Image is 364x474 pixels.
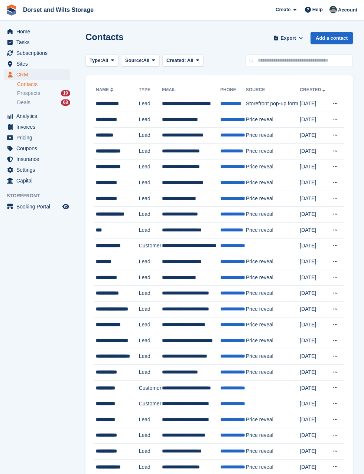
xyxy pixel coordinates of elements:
td: Lead [139,412,162,428]
span: All [102,57,108,64]
td: Lead [139,159,162,175]
td: Price reveal [246,143,300,159]
span: Account [338,6,357,14]
button: Created: All [162,55,203,67]
td: Customer [139,396,162,412]
a: menu [4,165,70,175]
td: Price reveal [246,444,300,460]
img: Steph Chick [329,6,337,13]
td: Lead [139,349,162,365]
div: 68 [61,99,70,106]
a: menu [4,26,70,37]
span: All [187,57,194,63]
img: stora-icon-8386f47178a22dfd0bd8f6a31ec36ba5ce8667c1dd55bd0f319d3a0aa187defe.svg [6,4,17,16]
td: Price reveal [246,412,300,428]
td: [DATE] [300,444,328,460]
td: Storefront pop-up form [246,96,300,112]
span: All [143,57,150,64]
td: Price reveal [246,128,300,144]
td: [DATE] [300,143,328,159]
a: Add a contact [311,32,353,44]
td: Lead [139,428,162,444]
td: Lead [139,333,162,349]
td: Lead [139,143,162,159]
div: 10 [61,90,70,96]
button: Source: All [121,55,159,67]
a: menu [4,154,70,164]
th: Type [139,84,162,96]
td: Customer [139,380,162,396]
td: [DATE] [300,159,328,175]
td: Price reveal [246,428,300,444]
td: Price reveal [246,365,300,381]
td: [DATE] [300,286,328,302]
td: [DATE] [300,317,328,333]
a: menu [4,132,70,143]
button: Type: All [85,55,118,67]
a: Contacts [17,81,70,88]
td: Lead [139,254,162,270]
td: Lead [139,207,162,223]
td: [DATE] [300,380,328,396]
td: [DATE] [300,428,328,444]
td: [DATE] [300,191,328,207]
td: [DATE] [300,238,328,254]
a: menu [4,37,70,47]
td: Price reveal [246,317,300,333]
a: menu [4,48,70,58]
a: Dorset and Wilts Storage [20,4,97,16]
span: Settings [16,165,61,175]
th: Source [246,84,300,96]
td: Price reveal [246,333,300,349]
td: Lead [139,444,162,460]
a: menu [4,201,70,212]
span: Invoices [16,122,61,132]
td: Price reveal [246,175,300,191]
td: Lead [139,270,162,286]
td: Price reveal [246,159,300,175]
td: Price reveal [246,301,300,317]
td: Price reveal [246,112,300,128]
span: Export [281,34,296,42]
span: Created: [166,57,186,63]
td: [DATE] [300,175,328,191]
span: Tasks [16,37,61,47]
td: [DATE] [300,222,328,238]
td: Lead [139,112,162,128]
td: [DATE] [300,270,328,286]
span: Subscriptions [16,48,61,58]
h1: Contacts [85,32,124,42]
td: Lead [139,175,162,191]
td: Price reveal [246,270,300,286]
span: Create [276,6,290,13]
a: Prospects 10 [17,89,70,97]
button: Export [272,32,305,44]
span: Deals [17,99,30,106]
td: [DATE] [300,128,328,144]
td: [DATE] [300,396,328,412]
a: menu [4,59,70,69]
a: menu [4,111,70,121]
span: Analytics [16,111,61,121]
span: Booking Portal [16,201,61,212]
a: menu [4,122,70,132]
td: Lead [139,191,162,207]
span: Capital [16,175,61,186]
td: [DATE] [300,349,328,365]
a: Name [96,87,115,92]
td: [DATE] [300,333,328,349]
span: Help [312,6,323,13]
a: Preview store [61,202,70,211]
td: Lead [139,128,162,144]
td: [DATE] [300,365,328,381]
a: Created [300,87,327,92]
span: Home [16,26,61,37]
td: Lead [139,286,162,302]
td: Lead [139,96,162,112]
span: Insurance [16,154,61,164]
td: Price reveal [246,207,300,223]
span: Source: [125,57,143,64]
a: menu [4,143,70,154]
a: menu [4,69,70,80]
td: Price reveal [246,286,300,302]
